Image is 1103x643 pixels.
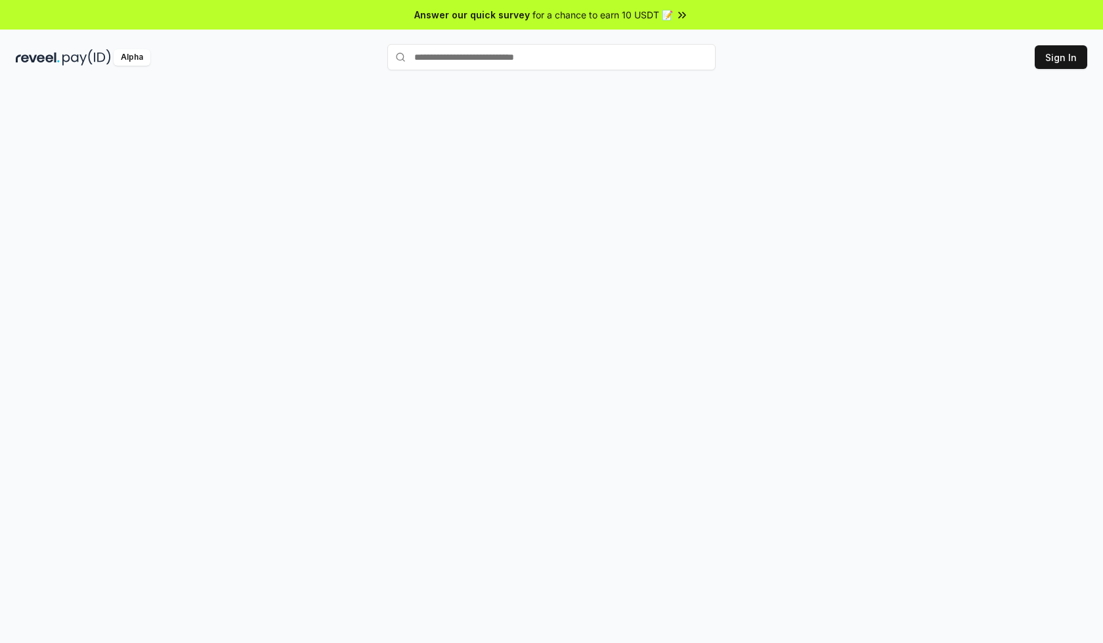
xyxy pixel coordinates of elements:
[414,8,530,22] span: Answer our quick survey
[114,49,150,66] div: Alpha
[532,8,673,22] span: for a chance to earn 10 USDT 📝
[16,49,60,66] img: reveel_dark
[62,49,111,66] img: pay_id
[1035,45,1087,69] button: Sign In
